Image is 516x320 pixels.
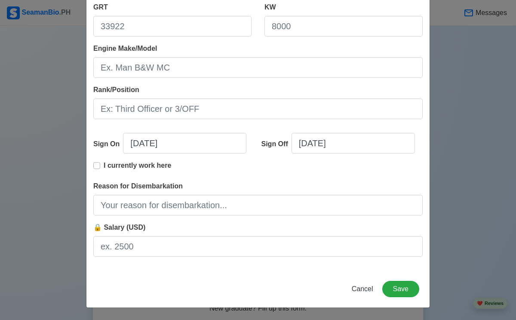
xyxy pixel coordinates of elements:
[352,285,373,292] span: Cancel
[264,3,276,11] span: KW
[264,16,423,37] input: 8000
[93,182,183,190] span: Reason for Disembarkation
[93,224,145,231] span: 🔒 Salary (USD)
[93,139,123,149] div: Sign On
[93,16,252,37] input: 33922
[93,45,157,52] span: Engine Make/Model
[93,3,108,11] span: GRT
[261,139,292,149] div: Sign Off
[93,236,423,257] input: ex. 2500
[93,57,423,78] input: Ex. Man B&W MC
[93,86,139,93] span: Rank/Position
[104,160,171,171] p: I currently work here
[93,195,423,215] input: Your reason for disembarkation...
[93,98,423,119] input: Ex: Third Officer or 3/OFF
[382,281,419,297] button: Save
[346,281,379,297] button: Cancel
